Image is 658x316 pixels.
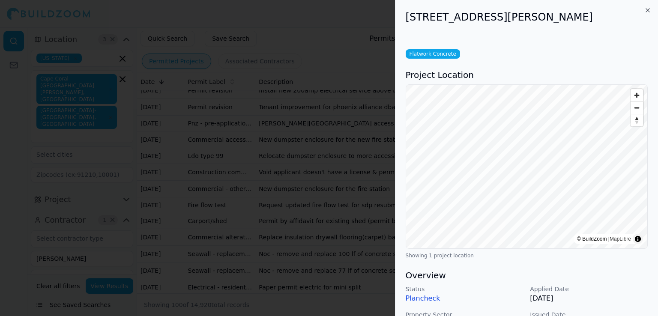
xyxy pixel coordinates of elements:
[406,285,523,293] p: Status
[530,293,648,304] p: [DATE]
[577,235,631,243] div: © BuildZoom |
[631,89,643,101] button: Zoom in
[406,49,460,59] span: Flatwork Concrete
[406,69,648,81] h3: Project Location
[631,101,643,114] button: Zoom out
[406,85,648,248] canvas: Map
[406,269,648,281] h3: Overview
[406,252,648,259] div: Showing 1 project location
[610,236,631,242] a: MapLibre
[631,114,643,126] button: Reset bearing to north
[633,234,643,244] summary: Toggle attribution
[406,10,648,24] h2: [STREET_ADDRESS][PERSON_NAME]
[530,285,648,293] p: Applied Date
[406,293,523,304] p: Plancheck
